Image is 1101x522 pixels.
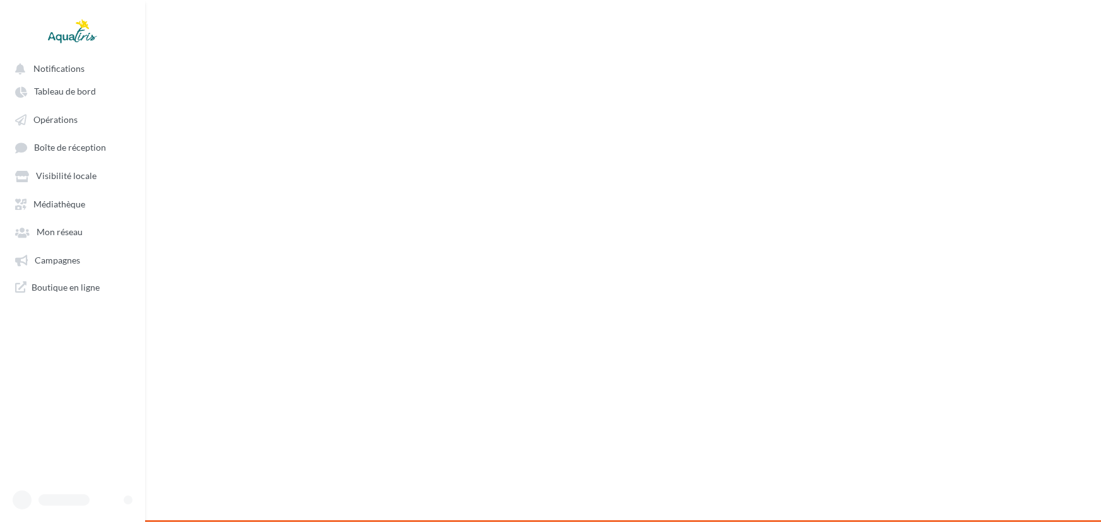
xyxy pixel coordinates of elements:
[8,79,138,102] a: Tableau de bord
[32,281,100,293] span: Boutique en ligne
[34,86,96,97] span: Tableau de bord
[33,114,78,125] span: Opérations
[33,199,85,209] span: Médiathèque
[34,142,106,153] span: Boîte de réception
[8,136,138,159] a: Boîte de réception
[8,248,138,271] a: Campagnes
[8,164,138,187] a: Visibilité locale
[33,63,85,74] span: Notifications
[8,192,138,215] a: Médiathèque
[8,108,138,130] a: Opérations
[8,276,138,298] a: Boutique en ligne
[35,255,80,265] span: Campagnes
[36,171,97,182] span: Visibilité locale
[37,227,83,238] span: Mon réseau
[8,220,138,243] a: Mon réseau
